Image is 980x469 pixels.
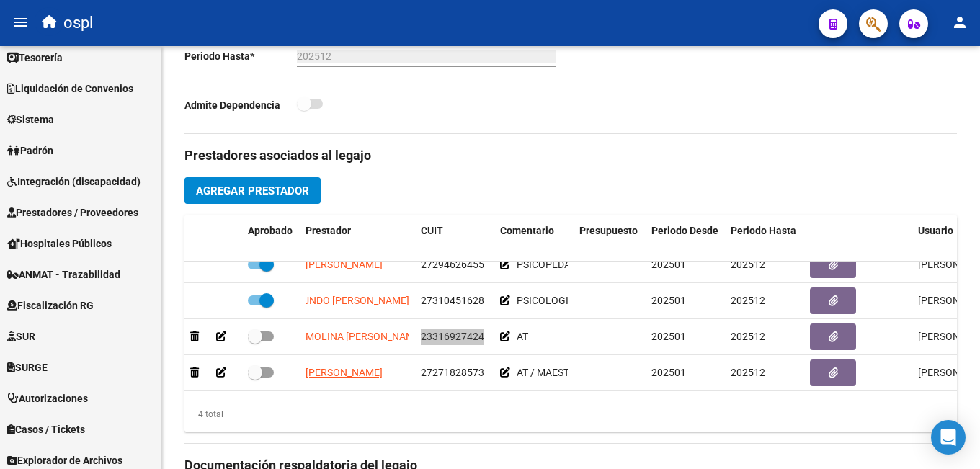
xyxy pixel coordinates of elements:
span: 202512 [731,295,765,306]
span: Periodo Desde [651,225,718,236]
span: [PERSON_NAME] [306,367,383,378]
span: ospl [63,7,93,39]
span: MUNDO [PERSON_NAME] [294,295,409,306]
div: Open Intercom Messenger [931,420,966,455]
datatable-header-cell: Aprobado [242,215,300,263]
span: Explorador de Archivos [7,452,122,468]
span: 27271828573 [421,367,484,378]
span: 202501 [651,295,686,306]
p: Admite Dependencia [184,97,297,113]
span: 202501 [651,367,686,378]
span: 202512 [731,367,765,378]
span: Aprobado [248,225,293,236]
span: Sistema [7,112,54,128]
button: Agregar Prestador [184,177,321,204]
datatable-header-cell: Periodo Hasta [725,215,804,263]
datatable-header-cell: Comentario [494,215,574,263]
span: Periodo Hasta [731,225,796,236]
span: Prestador [306,225,351,236]
span: Padrón [7,143,53,158]
span: Liquidación de Convenios [7,81,133,97]
span: MOLINA [PERSON_NAME] [306,331,423,342]
span: CUIT [421,225,443,236]
span: Presupuesto [579,225,638,236]
span: Autorizaciones [7,390,88,406]
h3: Prestadores asociados al legajo [184,146,957,166]
span: Hospitales Públicos [7,236,112,251]
span: 202512 [731,259,765,270]
span: SUR [7,329,35,344]
span: 202501 [651,331,686,342]
span: PSICOPEDAGOGIA [517,259,602,270]
span: 27310451628 [421,295,484,306]
span: Fiscalización RG [7,298,94,313]
div: 4 total [184,406,223,422]
span: Usuario [918,225,953,236]
datatable-header-cell: Prestador [300,215,415,263]
datatable-header-cell: CUIT [415,215,494,263]
span: [PERSON_NAME] [306,259,383,270]
span: AT / MAESTRA DE APOYO [517,367,632,378]
span: ANMAT - Trazabilidad [7,267,120,282]
span: Prestadores / Proveedores [7,205,138,220]
span: PSICOLOGIA [517,295,575,306]
span: 23316927424 [421,331,484,342]
span: AT [517,331,528,342]
span: 202501 [651,259,686,270]
datatable-header-cell: Presupuesto [574,215,646,263]
span: Agregar Prestador [196,184,309,197]
p: Periodo Hasta [184,48,297,64]
mat-icon: person [951,14,968,31]
span: SURGE [7,359,48,375]
span: Comentario [500,225,554,236]
span: 27294626455 [421,259,484,270]
datatable-header-cell: Periodo Desde [646,215,725,263]
span: Integración (discapacidad) [7,174,141,189]
span: Casos / Tickets [7,421,85,437]
span: Tesorería [7,50,63,66]
mat-icon: menu [12,14,29,31]
span: 202512 [731,331,765,342]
